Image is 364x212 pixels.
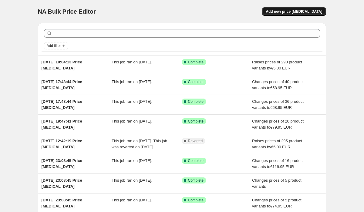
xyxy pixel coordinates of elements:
[42,60,82,70] span: [DATE] 10:04:13 Price [MEDICAL_DATA]
[270,86,292,90] span: €58.95 EUR
[112,60,152,64] span: This job ran on [DATE].
[270,105,292,110] span: €68.95 EUR
[188,79,204,84] span: Complete
[271,145,291,149] span: €5.00 EUR
[252,198,302,208] span: Changes prices of 5 product variants to
[188,158,204,163] span: Complete
[112,99,152,104] span: This job ran on [DATE].
[252,178,302,189] span: Changes prices of 5 product variants
[112,139,167,149] span: This job ran on [DATE]. This job was reverted on [DATE].
[188,198,204,203] span: Complete
[42,178,82,189] span: [DATE] 23:08:45 Price [MEDICAL_DATA]
[252,99,304,110] span: Changes prices of 36 product variants to
[262,7,326,16] button: Add new price [MEDICAL_DATA]
[38,8,96,15] span: NA Bulk Price Editor
[270,204,292,208] span: €74.95 EUR
[112,119,152,123] span: This job ran on [DATE].
[252,119,304,130] span: Changes prices of 20 product variants to
[188,119,204,124] span: Complete
[252,79,304,90] span: Changes prices of 40 product variants to
[42,79,82,90] span: [DATE] 17:48:44 Price [MEDICAL_DATA]
[112,198,152,202] span: This job ran on [DATE].
[188,60,204,65] span: Complete
[42,158,82,169] span: [DATE] 23:08:45 Price [MEDICAL_DATA]
[112,178,152,183] span: This job ran on [DATE].
[44,42,68,49] button: Add filter
[270,164,294,169] span: €119.95 EUR
[42,198,82,208] span: [DATE] 23:08:45 Price [MEDICAL_DATA]
[112,158,152,163] span: This job ran on [DATE].
[42,99,82,110] span: [DATE] 17:48:44 Price [MEDICAL_DATA]
[252,139,302,149] span: Raises prices of 295 product variants by
[188,99,204,104] span: Complete
[188,178,204,183] span: Complete
[271,66,291,70] span: €5.00 EUR
[252,60,302,70] span: Raises prices of 290 product variants by
[47,43,61,48] span: Add filter
[266,9,322,14] span: Add new price [MEDICAL_DATA]
[112,79,152,84] span: This job ran on [DATE].
[42,119,82,130] span: [DATE] 19:47:41 Price [MEDICAL_DATA]
[188,139,203,143] span: Reverted
[42,139,82,149] span: [DATE] 12:42:19 Price [MEDICAL_DATA]
[270,125,292,130] span: €79.95 EUR
[252,158,304,169] span: Changes prices of 16 product variants to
